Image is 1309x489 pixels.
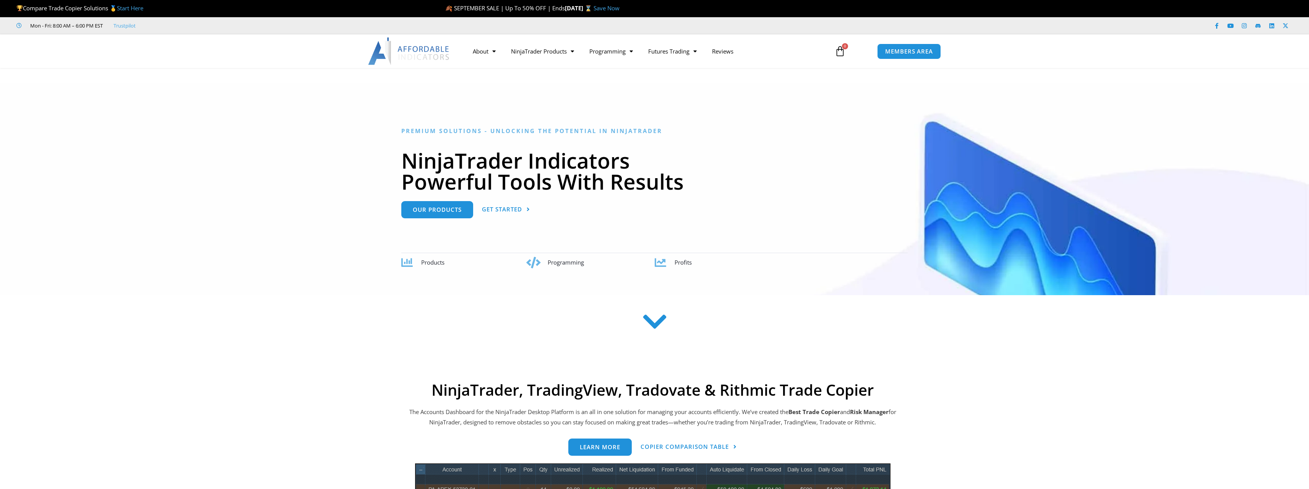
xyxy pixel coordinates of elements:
[465,42,503,60] a: About
[704,42,741,60] a: Reviews
[582,42,641,60] a: Programming
[580,444,620,450] span: Learn more
[788,408,840,416] b: Best Trade Copier
[413,207,462,213] span: Our Products
[548,258,584,266] span: Programming
[16,4,143,12] span: Compare Trade Copier Solutions 🥇
[503,42,582,60] a: NinjaTrader Products
[842,43,848,49] span: 0
[17,5,23,11] img: 🏆
[565,4,594,12] strong: [DATE] ⌛
[675,258,692,266] span: Profits
[482,206,522,212] span: Get Started
[28,21,103,30] span: Mon - Fri: 8:00 AM – 6:00 PM EST
[568,439,632,456] a: Learn more
[117,4,143,12] a: Start Here
[421,258,444,266] span: Products
[641,439,737,456] a: Copier Comparison Table
[408,381,897,399] h2: NinjaTrader, TradingView, Tradovate & Rithmic Trade Copier
[850,408,889,416] strong: Risk Manager
[401,150,908,192] h1: NinjaTrader Indicators Powerful Tools With Results
[823,40,857,62] a: 0
[885,49,933,54] span: MEMBERS AREA
[465,42,826,60] nav: Menu
[408,407,897,428] p: The Accounts Dashboard for the NinjaTrader Desktop Platform is an all in one solution for managin...
[401,127,908,135] h6: Premium Solutions - Unlocking the Potential in NinjaTrader
[368,37,450,65] img: LogoAI | Affordable Indicators – NinjaTrader
[877,44,941,59] a: MEMBERS AREA
[445,4,565,12] span: 🍂 SEPTEMBER SALE | Up To 50% OFF | Ends
[114,21,136,30] a: Trustpilot
[641,444,729,450] span: Copier Comparison Table
[641,42,704,60] a: Futures Trading
[482,201,530,218] a: Get Started
[594,4,620,12] a: Save Now
[401,201,473,218] a: Our Products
